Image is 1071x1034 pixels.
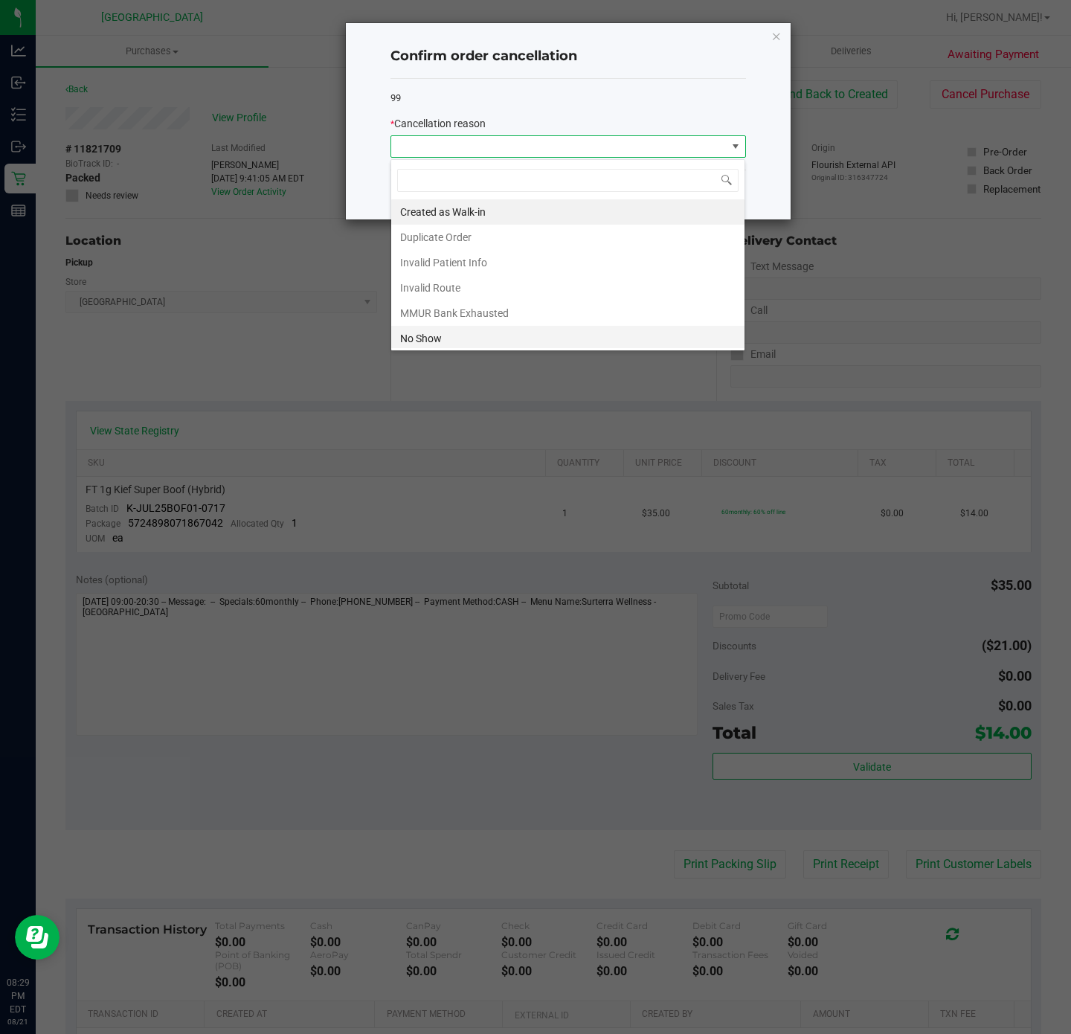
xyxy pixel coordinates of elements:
li: Invalid Patient Info [391,250,744,275]
span: Cancellation reason [394,118,486,129]
iframe: Resource center [15,915,59,960]
li: Invalid Route [391,275,744,301]
li: No Show [391,326,744,351]
span: 99 [390,92,401,103]
h4: Confirm order cancellation [390,47,746,66]
li: Duplicate Order [391,225,744,250]
li: MMUR Bank Exhausted [391,301,744,326]
li: Created as Walk-in [391,199,744,225]
button: Close [771,27,782,45]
